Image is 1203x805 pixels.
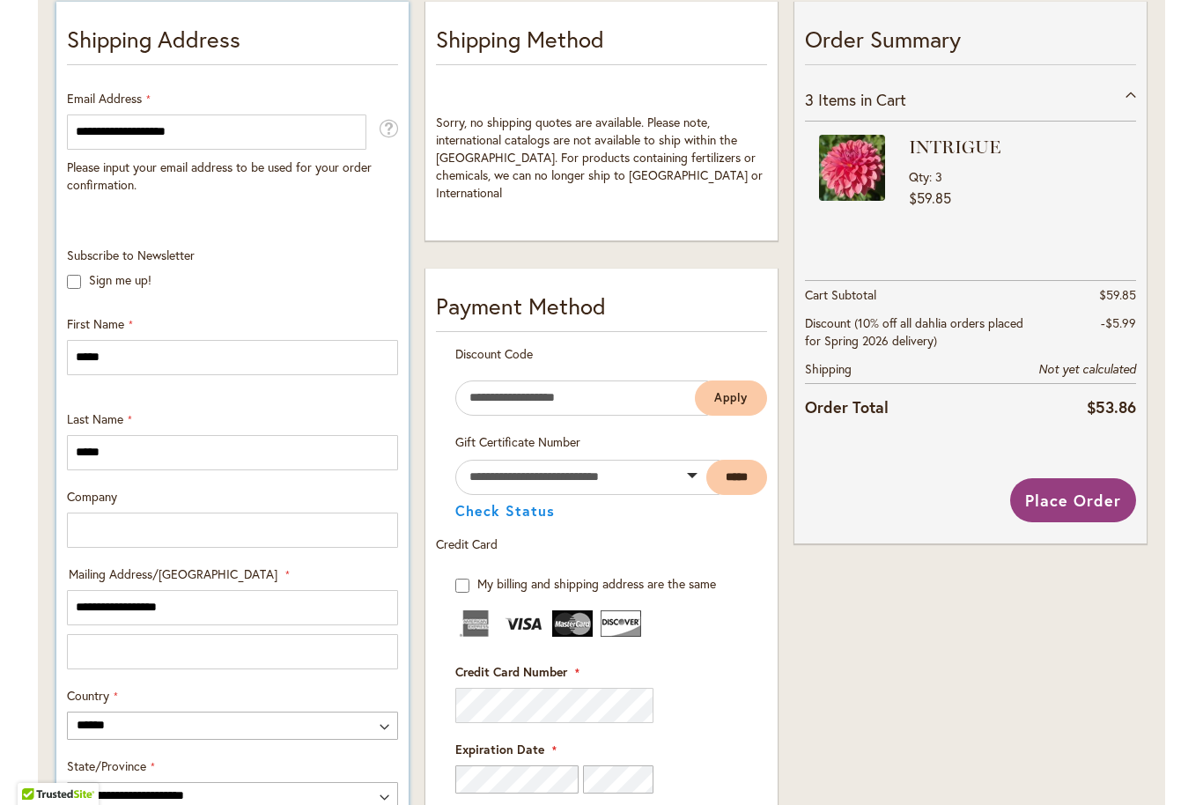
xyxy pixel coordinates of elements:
[714,390,748,405] span: Apply
[67,247,195,263] span: Subscribe to Newsletter
[504,610,544,637] img: Visa
[455,433,580,450] span: Gift Certificate Number
[13,742,63,792] iframe: Launch Accessibility Center
[67,410,123,427] span: Last Name
[67,23,398,65] p: Shipping Address
[695,380,767,416] button: Apply
[805,89,814,110] span: 3
[1101,314,1136,331] span: -$5.99
[455,504,555,518] button: Check Status
[909,135,1118,159] strong: INTRIGUE
[67,159,372,193] span: Please input your email address to be used for your order confirmation.
[601,610,641,637] img: Discover
[935,168,942,185] span: 3
[805,394,889,419] strong: Order Total
[1010,478,1136,522] button: Place Order
[455,663,567,680] span: Credit Card Number
[1099,286,1136,303] span: $59.85
[436,114,763,201] span: Sorry, no shipping quotes are available. Please note, international catalogs are not available to...
[436,290,767,332] div: Payment Method
[67,90,142,107] span: Email Address
[67,687,109,704] span: Country
[455,610,496,637] img: American Express
[552,610,593,637] img: MasterCard
[805,23,1136,65] p: Order Summary
[67,757,146,774] span: State/Province
[805,314,1023,349] span: Discount (10% off all dahlia orders placed for Spring 2026 delivery)
[69,565,277,582] span: Mailing Address/[GEOGRAPHIC_DATA]
[805,360,852,377] span: Shipping
[455,345,533,362] span: Discount Code
[436,535,498,552] span: Credit Card
[1087,396,1136,417] span: $53.86
[909,188,951,207] span: $59.85
[818,89,906,110] span: Items in Cart
[1025,490,1121,511] span: Place Order
[67,488,117,505] span: Company
[67,315,124,332] span: First Name
[89,271,151,288] label: Sign me up!
[455,741,544,757] span: Expiration Date
[477,575,716,592] span: My billing and shipping address are the same
[805,280,1026,309] th: Cart Subtotal
[909,168,929,185] span: Qty
[819,135,885,201] img: INTRIGUE
[1038,361,1136,377] span: Not yet calculated
[436,23,767,65] p: Shipping Method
